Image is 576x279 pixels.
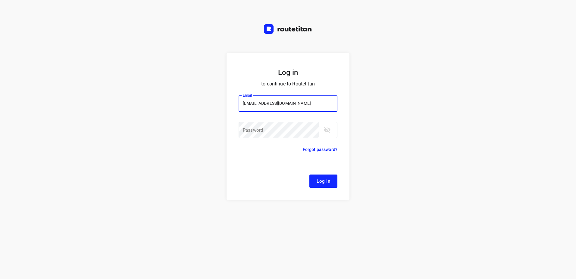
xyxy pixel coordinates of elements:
img: Routetitan [264,24,312,34]
p: to continue to Routetitan [239,80,337,88]
p: Forgot password? [303,146,337,153]
span: Log In [317,177,330,185]
button: toggle password visibility [321,124,333,136]
h5: Log in [239,68,337,77]
button: Log In [309,175,337,188]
